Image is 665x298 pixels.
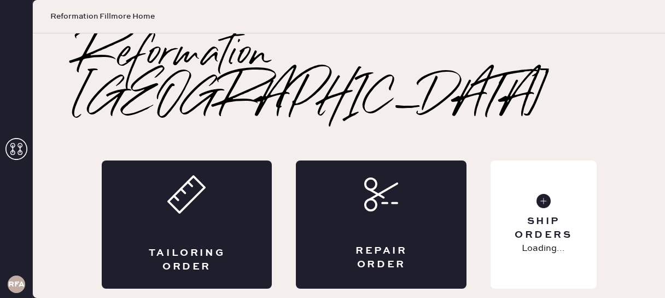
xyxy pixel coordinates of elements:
[499,215,587,242] div: Ship Orders
[77,33,621,121] h2: Reformation [GEOGRAPHIC_DATA]
[8,280,25,288] h3: RFA
[340,244,423,272] div: Repair Order
[145,247,229,274] div: Tailoring Order
[50,11,155,22] span: Reformation Fillmore Home
[522,242,565,255] p: Loading...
